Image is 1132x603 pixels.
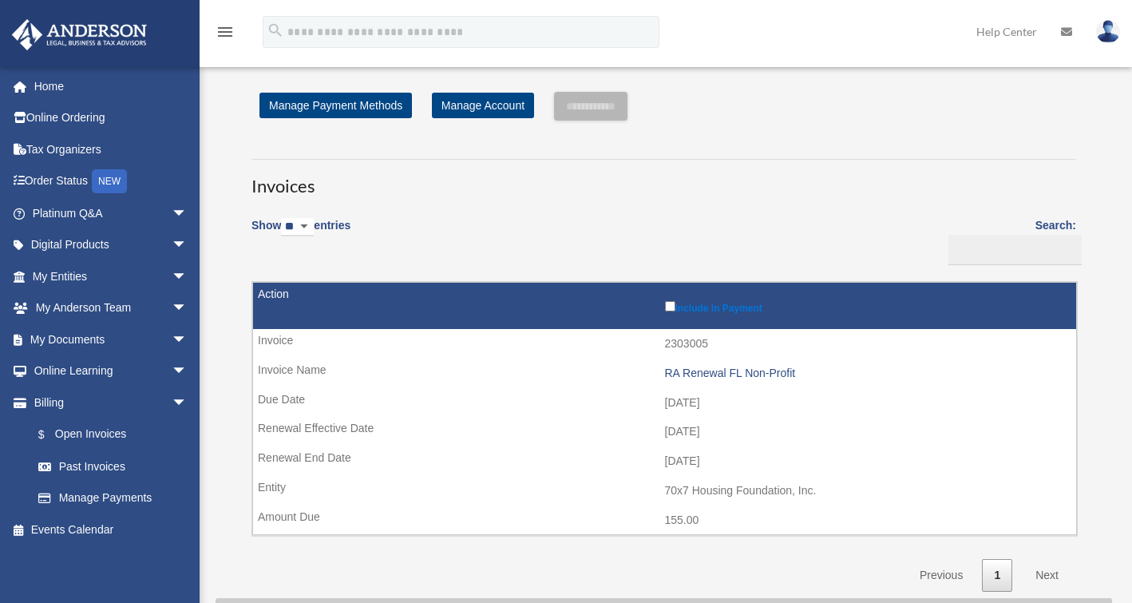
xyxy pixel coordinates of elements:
[216,22,235,42] i: menu
[948,235,1082,265] input: Search:
[943,216,1076,265] label: Search:
[11,355,212,387] a: Online Learningarrow_drop_down
[92,169,127,193] div: NEW
[253,506,1076,536] td: 155.00
[281,218,314,236] select: Showentries
[253,476,1076,506] td: 70x7 Housing Foundation, Inc.
[665,298,1069,314] label: Include in Payment
[267,22,284,39] i: search
[172,260,204,293] span: arrow_drop_down
[11,70,212,102] a: Home
[251,216,350,252] label: Show entries
[11,133,212,165] a: Tax Organizers
[11,292,212,324] a: My Anderson Teamarrow_drop_down
[172,197,204,230] span: arrow_drop_down
[11,260,212,292] a: My Entitiesarrow_drop_down
[11,323,212,355] a: My Documentsarrow_drop_down
[1096,20,1120,43] img: User Pic
[7,19,152,50] img: Anderson Advisors Platinum Portal
[1023,559,1071,592] a: Next
[172,229,204,262] span: arrow_drop_down
[22,450,204,482] a: Past Invoices
[253,446,1076,477] td: [DATE]
[172,292,204,325] span: arrow_drop_down
[22,482,204,514] a: Manage Payments
[251,159,1076,199] h3: Invoices
[11,102,212,134] a: Online Ordering
[665,367,1069,380] div: RA Renewal FL Non-Profit
[253,417,1076,447] td: [DATE]
[47,425,55,445] span: $
[11,229,212,261] a: Digital Productsarrow_drop_down
[432,93,534,118] a: Manage Account
[172,323,204,356] span: arrow_drop_down
[665,301,675,311] input: Include in Payment
[253,329,1076,359] td: 2303005
[11,514,212,545] a: Events Calendar
[172,387,204,419] span: arrow_drop_down
[11,197,212,229] a: Platinum Q&Aarrow_drop_down
[982,559,1012,592] a: 1
[172,355,204,388] span: arrow_drop_down
[11,165,212,198] a: Order StatusNEW
[22,419,196,451] a: $Open Invoices
[253,388,1076,419] td: [DATE]
[908,559,975,592] a: Previous
[11,387,204,419] a: Billingarrow_drop_down
[259,93,412,118] a: Manage Payment Methods
[216,28,235,42] a: menu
